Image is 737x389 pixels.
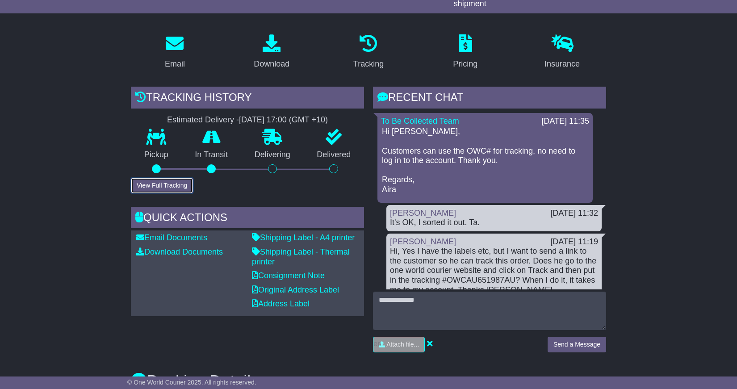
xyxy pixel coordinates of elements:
p: Delivering [241,150,304,160]
div: RECENT CHAT [373,87,606,111]
a: Shipping Label - A4 printer [252,233,355,242]
div: Email [165,58,185,70]
button: Send a Message [548,337,606,352]
a: Pricing [447,31,483,73]
span: © One World Courier 2025. All rights reserved. [127,379,256,386]
div: Quick Actions [131,207,364,231]
button: View Full Tracking [131,178,193,193]
div: Tracking history [131,87,364,111]
a: Original Address Label [252,285,339,294]
div: [DATE] 11:19 [550,237,598,247]
p: Delivered [304,150,364,160]
div: [DATE] 11:35 [541,117,589,126]
a: [PERSON_NAME] [390,237,456,246]
a: Download [248,31,295,73]
a: Address Label [252,299,310,308]
p: In Transit [182,150,242,160]
a: Download Documents [136,247,223,256]
div: [DATE] 11:32 [550,209,598,218]
p: Hi [PERSON_NAME], Customers can use the OWC# for tracking, no need to log in to the account. Than... [382,127,588,194]
div: It's OK, I sorted it out. Ta. [390,218,598,228]
div: Pricing [453,58,477,70]
a: Email [159,31,191,73]
div: Insurance [544,58,580,70]
div: [DATE] 17:00 (GMT +10) [239,115,328,125]
div: Download [254,58,289,70]
div: Tracking [353,58,384,70]
a: Shipping Label - Thermal printer [252,247,350,266]
p: Pickup [131,150,182,160]
a: Consignment Note [252,271,325,280]
a: Tracking [348,31,389,73]
a: To Be Collected Team [381,117,459,125]
a: [PERSON_NAME] [390,209,456,218]
div: Estimated Delivery - [131,115,364,125]
a: Email Documents [136,233,207,242]
a: Insurance [539,31,586,73]
div: Hi, Yes I have the labels etc, but I want to send a link to the customer so he can track this ord... [390,247,598,295]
